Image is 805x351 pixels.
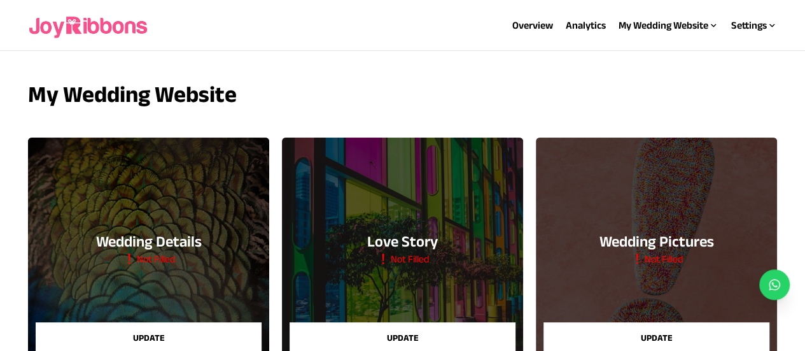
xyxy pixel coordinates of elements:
[367,231,438,252] h3: Love Story
[619,18,718,33] div: My Wedding Website
[96,231,202,252] h3: Wedding Details
[122,252,176,267] h5: Not Filled
[512,20,553,31] a: Overview
[629,252,683,267] h5: Not Filled
[28,82,776,107] h3: My Wedding Website
[28,5,150,46] img: joyribbons
[566,20,606,31] a: Analytics
[599,231,713,252] h3: Wedding Pictures
[375,252,430,267] h5: Not Filled
[731,18,777,33] div: Settings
